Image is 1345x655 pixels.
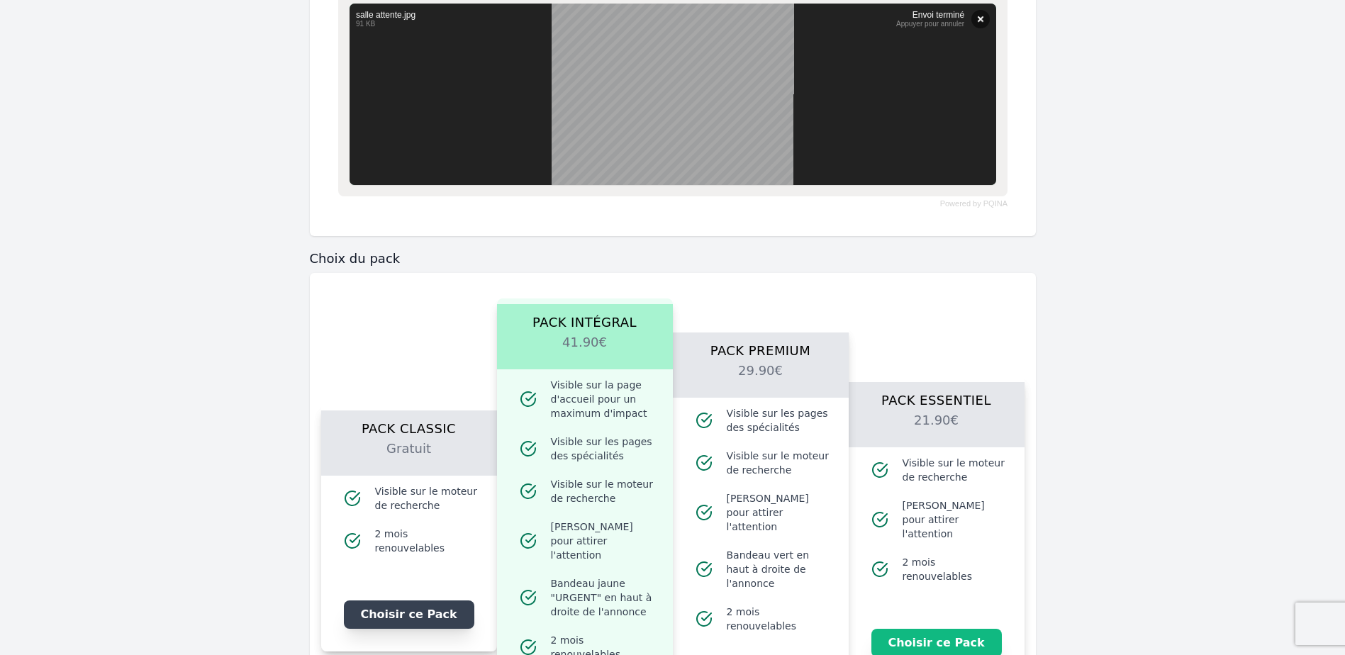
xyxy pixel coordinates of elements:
[514,332,656,369] h2: 41.90€
[690,361,832,398] h2: 29.90€
[939,201,1007,207] a: Powered by PQINA
[551,520,656,562] span: [PERSON_NAME] pour attirer l'attention
[727,406,832,435] span: Visible sur les pages des spécialités
[690,332,832,361] h1: Pack Premium
[903,498,1008,541] span: [PERSON_NAME] pour attirer l'attention
[551,576,656,619] span: Bandeau jaune "URGENT" en haut à droite de l'annonce
[514,304,656,332] h1: Pack Intégral
[338,410,480,439] h1: Pack Classic
[344,600,474,629] button: Choisir ce Pack
[551,435,656,463] span: Visible sur les pages des spécialités
[375,527,480,555] span: 2 mois renouvelables
[727,491,832,534] span: [PERSON_NAME] pour attirer l'attention
[727,449,832,477] span: Visible sur le moteur de recherche
[551,477,656,505] span: Visible sur le moteur de recherche
[375,484,480,513] span: Visible sur le moteur de recherche
[866,410,1008,447] h2: 21.90€
[551,378,656,420] span: Visible sur la page d'accueil pour un maximum d'impact
[310,250,1036,267] h3: Choix du pack
[866,382,1008,410] h1: Pack Essentiel
[903,456,1008,484] span: Visible sur le moteur de recherche
[903,555,1008,583] span: 2 mois renouvelables
[727,605,832,633] span: 2 mois renouvelables
[727,548,832,590] span: Bandeau vert en haut à droite de l'annonce
[338,439,480,476] h2: Gratuit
